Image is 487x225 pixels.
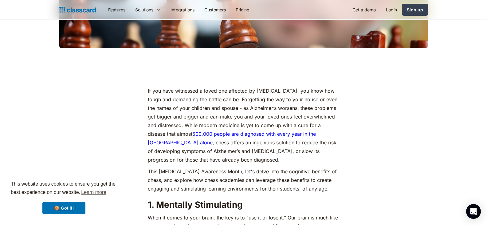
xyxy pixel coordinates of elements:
[407,6,423,13] div: Sign up
[59,6,96,14] a: home
[130,3,166,17] div: Solutions
[80,188,107,197] a: learn more about cookies
[103,3,130,17] a: Features
[381,3,402,17] a: Login
[402,4,428,16] a: Sign up
[148,167,339,193] p: This [MEDICAL_DATA] Awareness Month, let's delve into the cognitive benefits of chess, and explor...
[199,3,231,17] a: Customers
[11,180,117,197] span: This website uses cookies to ensure you get the best experience on our website.
[348,3,381,17] a: Get a demo
[148,86,339,164] p: If you have witnessed a loved one affected by [MEDICAL_DATA], you know how tough and demanding th...
[135,6,153,13] div: Solutions
[5,175,123,220] div: cookieconsent
[466,204,481,219] div: Open Intercom Messenger
[166,3,199,17] a: Integrations
[42,202,85,214] a: dismiss cookie message
[148,131,316,146] a: 500,000 people are diagnosed with every year in the [GEOGRAPHIC_DATA] alone
[231,3,254,17] a: Pricing
[148,199,339,210] h2: 1. Mentally Stimulating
